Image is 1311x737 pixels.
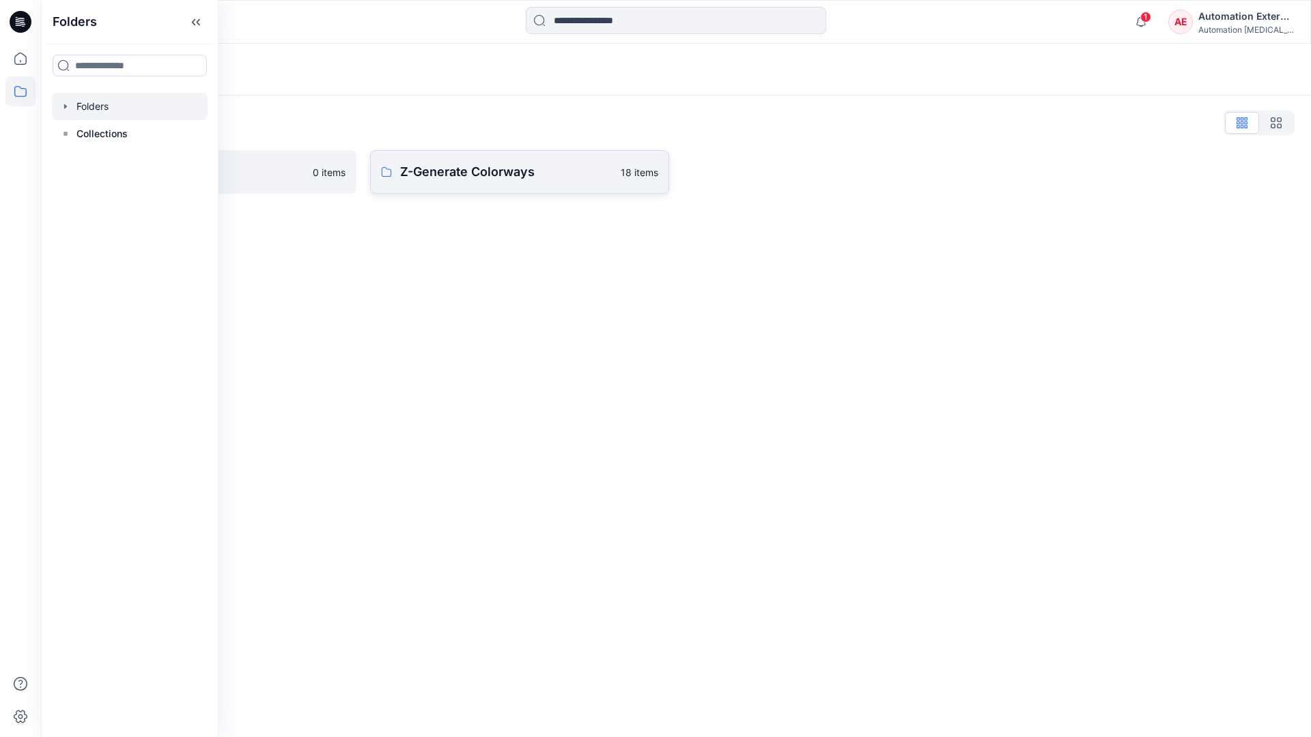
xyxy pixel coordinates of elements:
[621,165,658,179] p: 18 items
[1168,10,1193,34] div: AE
[1140,12,1151,23] span: 1
[1198,25,1294,35] div: Automation [MEDICAL_DATA]...
[1198,8,1294,25] div: Automation External
[370,150,669,194] a: Z-Generate Colorways18 items
[400,162,612,182] p: Z-Generate Colorways
[313,165,346,179] p: 0 items
[76,126,128,142] p: Collections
